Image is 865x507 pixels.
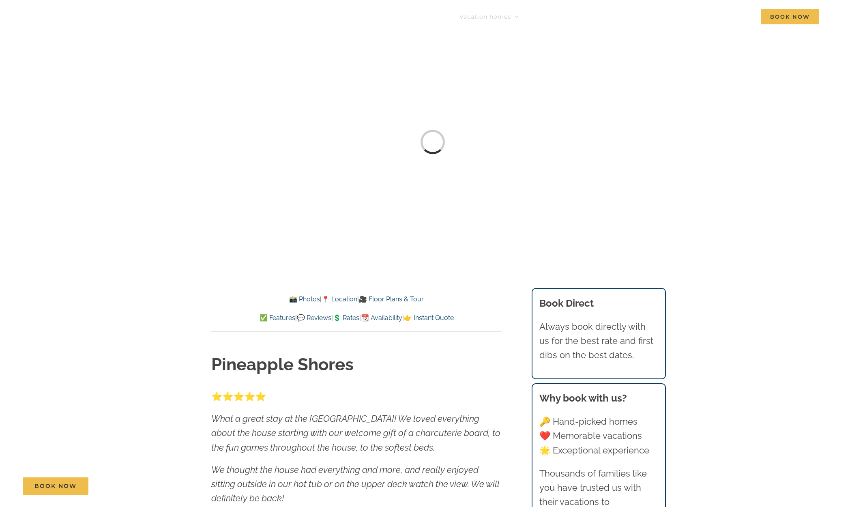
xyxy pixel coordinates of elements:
a: Deals & More [603,9,653,25]
a: 💬 Reviews [297,314,331,322]
a: 📸 Photos [289,295,320,303]
a: 💲 Rates [333,314,359,322]
a: 👉 Instant Quote [404,314,454,322]
p: 🔑 Hand-picked homes ❤️ Memorable vacations 🌟 Exceptional experience [539,415,658,458]
p: | | [211,294,502,305]
span: Things to do [537,14,577,19]
a: 📍 Location [322,295,357,303]
a: About [672,9,699,25]
span: Book Now [761,9,819,24]
a: Things to do [537,9,585,25]
a: 📆 Availability [361,314,402,322]
p: Always book directly with us for the best rate and first dibs on the best dates. [539,320,658,363]
span: About [672,14,691,19]
em: We thought the house had everything and more, and really enjoyed sitting outside in our hot tub o... [211,464,499,503]
a: 🎥 Floor Plans & Tour [359,295,424,303]
a: Book Now [23,477,88,495]
span: Vacation homes [459,14,511,19]
img: Branson Family Retreats Logo [46,11,183,29]
a: ✅ Features [260,314,295,322]
b: Book Direct [539,297,594,309]
em: What a great stay at the [GEOGRAPHIC_DATA]! We loved everything about the house starting with our... [211,413,500,452]
span: Book Now [34,483,77,490]
span: Deals & More [603,14,646,19]
span: Contact [717,14,743,19]
h3: Why book with us? [539,391,658,406]
a: Vacation homes [459,9,519,25]
a: Contact [717,9,743,25]
p: | | | | [211,313,502,323]
p: ⭐️⭐️⭐️⭐️⭐️ [211,389,502,404]
div: Loading... [418,127,447,157]
nav: Main Menu [459,9,819,25]
h1: Pineapple Shores [211,353,502,377]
